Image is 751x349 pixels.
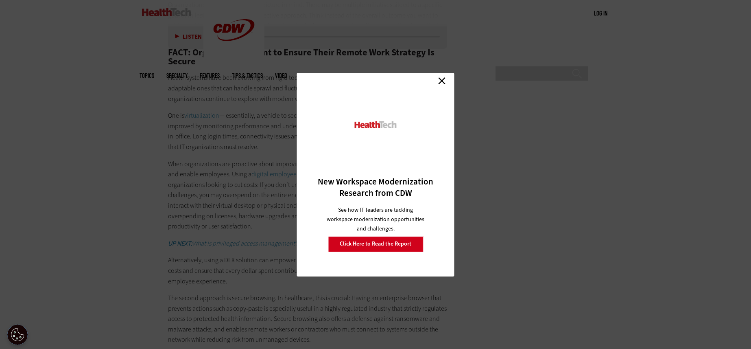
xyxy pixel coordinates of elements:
a: Close [436,75,448,87]
h3: New Workspace Modernization Research from CDW [311,176,440,199]
button: Open Preferences [7,325,28,345]
img: HealthTech_0.png [354,121,398,129]
a: Click Here to Read the Report [328,236,423,252]
div: Cookie Settings [7,325,28,345]
p: See how IT leaders are tackling workspace modernization opportunities and challenges. [325,205,426,233]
